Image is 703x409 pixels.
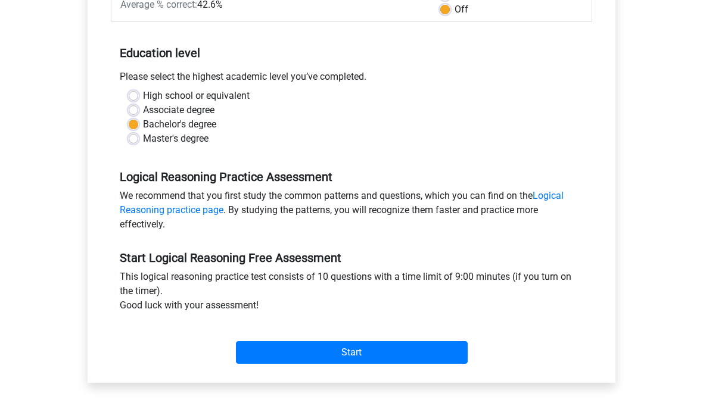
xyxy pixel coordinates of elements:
h5: Start Logical Reasoning Free Assessment [120,251,583,266]
div: This logical reasoning practice test consists of 10 questions with a time limit of 9:00 minutes (... [111,270,592,318]
input: Start [236,342,468,364]
h5: Education level [120,42,583,65]
label: Associate degree [143,104,214,118]
label: Bachelor's degree [143,118,216,132]
div: Please select the highest academic level you’ve completed. [111,70,592,89]
label: Off [455,3,468,17]
div: We recommend that you first study the common patterns and questions, which you can find on the . ... [111,189,592,237]
label: Master's degree [143,132,209,146]
h5: Logical Reasoning Practice Assessment [120,170,583,185]
label: High school or equivalent [143,89,250,104]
